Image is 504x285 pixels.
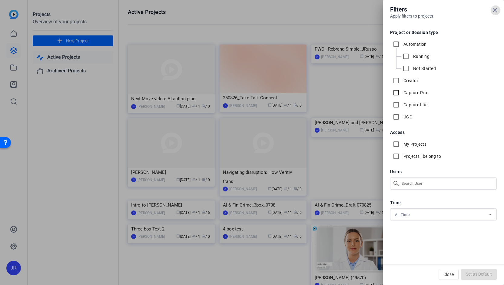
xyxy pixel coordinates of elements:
input: Search User [402,180,492,187]
span: Close [443,269,454,280]
h5: Access [390,130,497,134]
label: Projects I belong to [402,153,441,159]
h5: Project or Session type [390,30,497,35]
button: Close [439,269,459,280]
h5: Users [390,170,497,174]
h5: Time [390,200,497,205]
label: Automation [402,41,427,47]
label: Capture Pro [402,90,427,96]
label: UGC [402,114,412,120]
label: Creator [402,78,418,84]
label: Capture Lite [402,102,427,108]
mat-icon: search [390,177,400,190]
label: Running [412,53,429,59]
h6: Apply filters to projects [390,14,497,18]
label: Not Started [412,65,436,71]
h4: Filters [390,5,497,14]
label: My Projects [402,141,426,147]
span: All Time [395,213,409,217]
